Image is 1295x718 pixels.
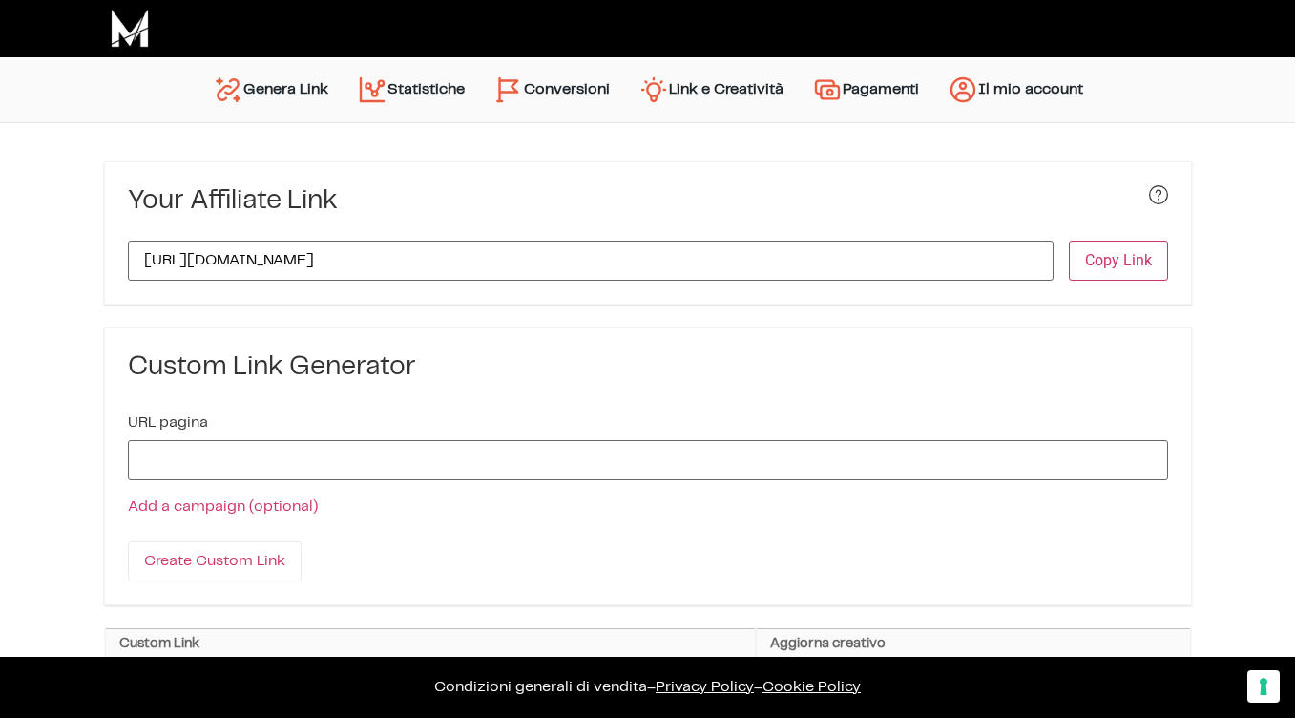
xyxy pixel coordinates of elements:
img: generate-link.svg [213,74,243,105]
h3: Custom Link Generator [128,351,1168,384]
a: Link e Creatività [624,67,798,113]
iframe: Customerly Messenger Launcher [15,644,73,701]
th: Aggiorna creativo [756,629,1191,660]
a: Statistiche [343,67,479,113]
img: creativity.svg [638,74,669,105]
button: Le tue preferenze relative al consenso per le tecnologie di tracciamento [1247,670,1280,703]
p: – – [19,676,1276,699]
nav: Menu principale [198,57,1097,122]
h3: Your Affiliate Link [128,185,338,218]
a: Genera Link [198,67,343,113]
img: stats.svg [357,74,387,105]
a: Conversioni [479,67,624,113]
a: Il mio account [933,67,1097,113]
a: Privacy Policy [656,680,754,694]
label: URL pagina [128,415,208,431]
input: Create Custom Link [128,541,302,581]
a: Add a campaign (optional) [128,499,318,514]
span: Cookie Policy [762,680,861,694]
img: payments.svg [812,74,843,105]
a: Pagamenti [798,67,933,113]
img: conversion-2.svg [493,74,524,105]
th: Custom Link [105,629,756,660]
img: account.svg [948,74,978,105]
button: Copy Link [1069,241,1168,281]
a: Condizioni generali di vendita [434,680,647,694]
